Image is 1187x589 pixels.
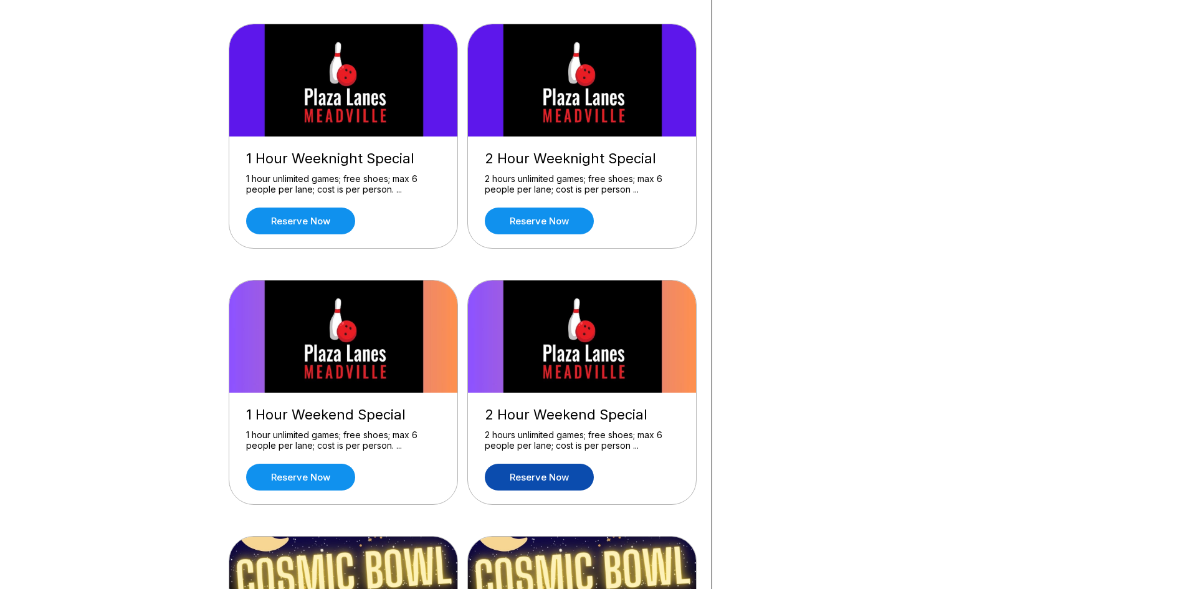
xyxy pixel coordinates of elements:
div: 1 Hour Weekend Special [246,406,441,423]
div: 2 Hour Weekend Special [485,406,679,423]
a: Reserve now [246,464,355,491]
a: Reserve now [246,208,355,234]
div: 2 hours unlimited games; free shoes; max 6 people per lane; cost is per person ... [485,173,679,195]
div: 1 hour unlimited games; free shoes; max 6 people per lane; cost is per person. ... [246,429,441,451]
img: 1 Hour Weekend Special [229,280,459,393]
img: 2 Hour Weekend Special [468,280,697,393]
a: Reserve now [485,208,594,234]
div: 1 Hour Weeknight Special [246,150,441,167]
img: 2 Hour Weeknight Special [468,24,697,136]
div: 2 hours unlimited games; free shoes; max 6 people per lane; cost is per person ... [485,429,679,451]
img: 1 Hour Weeknight Special [229,24,459,136]
div: 1 hour unlimited games; free shoes; max 6 people per lane; cost is per person. ... [246,173,441,195]
div: 2 Hour Weeknight Special [485,150,679,167]
a: Reserve now [485,464,594,491]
